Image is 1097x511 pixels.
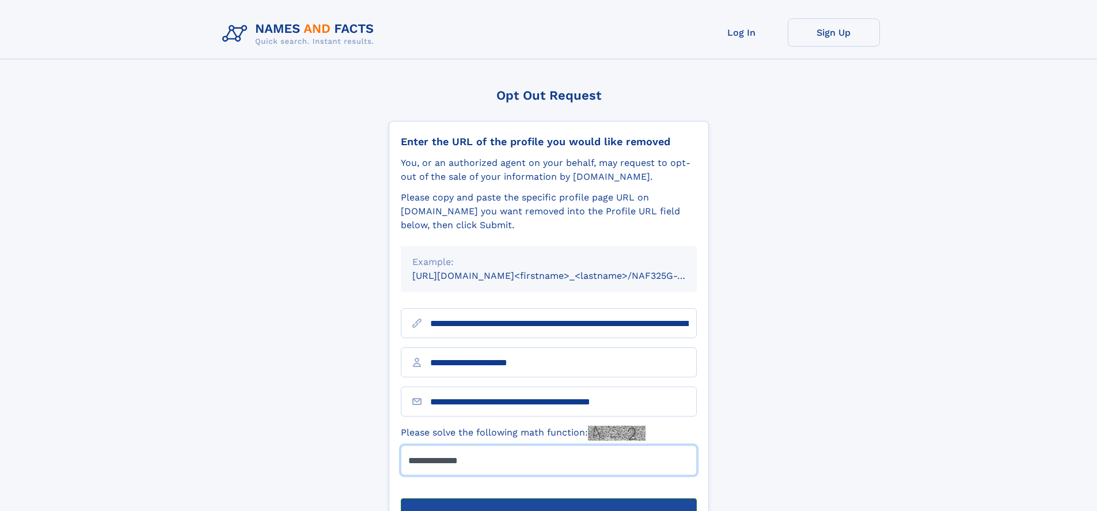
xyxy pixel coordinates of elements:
[401,191,697,232] div: Please copy and paste the specific profile page URL on [DOMAIN_NAME] you want removed into the Pr...
[412,270,719,281] small: [URL][DOMAIN_NAME]<firstname>_<lastname>/NAF325G-xxxxxxxx
[401,135,697,148] div: Enter the URL of the profile you would like removed
[389,88,709,103] div: Opt Out Request
[401,156,697,184] div: You, or an authorized agent on your behalf, may request to opt-out of the sale of your informatio...
[412,255,685,269] div: Example:
[401,426,646,441] label: Please solve the following math function:
[788,18,880,47] a: Sign Up
[696,18,788,47] a: Log In
[218,18,384,50] img: Logo Names and Facts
